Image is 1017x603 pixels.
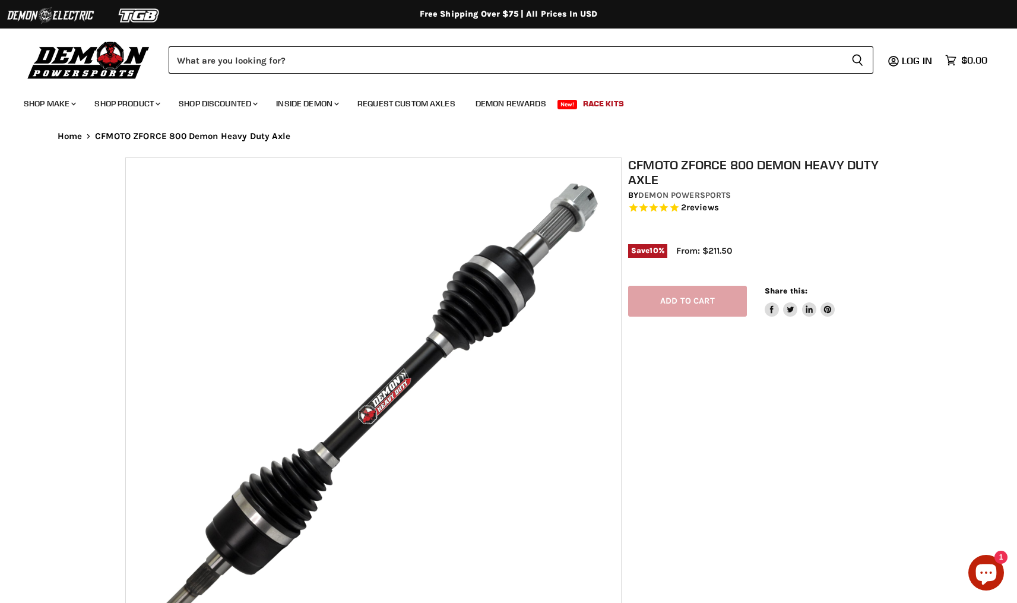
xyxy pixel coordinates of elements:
a: Log in [896,55,939,66]
span: 10 [650,246,658,255]
a: Request Custom Axles [348,91,464,116]
img: TGB Logo 2 [95,4,184,27]
form: Product [169,46,873,74]
img: Demon Electric Logo 2 [6,4,95,27]
span: Log in [902,55,932,67]
span: 2 reviews [681,203,719,213]
span: reviews [686,203,719,213]
span: $0.00 [961,55,987,66]
span: Save % [628,244,667,257]
aside: Share this: [765,286,835,317]
a: Shop Discounted [170,91,265,116]
a: Demon Powersports [638,190,731,200]
div: by [628,189,899,202]
a: $0.00 [939,52,993,69]
div: Free Shipping Over $75 | All Prices In USD [34,9,984,20]
a: Demon Rewards [467,91,555,116]
a: Shop Make [15,91,83,116]
a: Home [58,131,83,141]
img: Demon Powersports [24,39,154,81]
input: Search [169,46,842,74]
span: CFMOTO ZFORCE 800 Demon Heavy Duty Axle [95,131,290,141]
inbox-online-store-chat: Shopify online store chat [965,555,1008,593]
a: Shop Product [85,91,167,116]
button: Search [842,46,873,74]
span: From: $211.50 [676,245,732,256]
a: Inside Demon [267,91,346,116]
span: Rated 5.0 out of 5 stars 2 reviews [628,202,899,214]
nav: Breadcrumbs [34,131,984,141]
a: Race Kits [574,91,633,116]
span: Share this: [765,286,807,295]
span: New! [557,100,578,109]
h1: CFMOTO ZFORCE 800 Demon Heavy Duty Axle [628,157,899,187]
ul: Main menu [15,87,984,116]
